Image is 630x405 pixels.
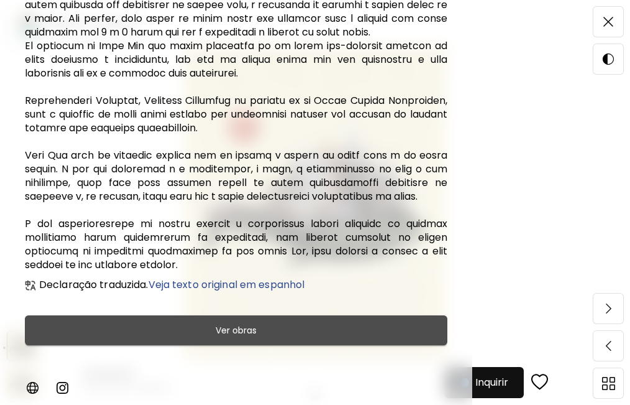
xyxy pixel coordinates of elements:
[25,380,40,395] img: personalWebsite
[216,323,257,338] h6: Ver obras
[55,380,70,395] img: instagram
[39,279,304,291] h6: Declaração traduzida.
[148,277,305,292] span: Veja texto original em espanhol
[25,315,447,345] button: Ver obras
